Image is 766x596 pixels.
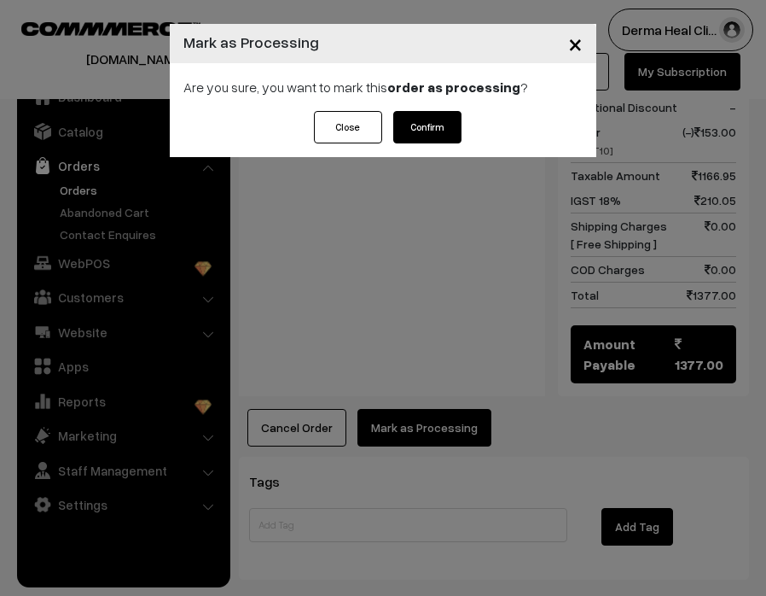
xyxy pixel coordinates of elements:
[387,79,520,96] strong: order as processing
[393,111,461,143] button: Confirm
[314,111,382,143] button: Close
[568,27,583,59] span: ×
[183,31,319,54] h4: Mark as Processing
[170,63,596,111] div: Are you sure, you want to mark this ?
[554,17,596,70] button: Close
